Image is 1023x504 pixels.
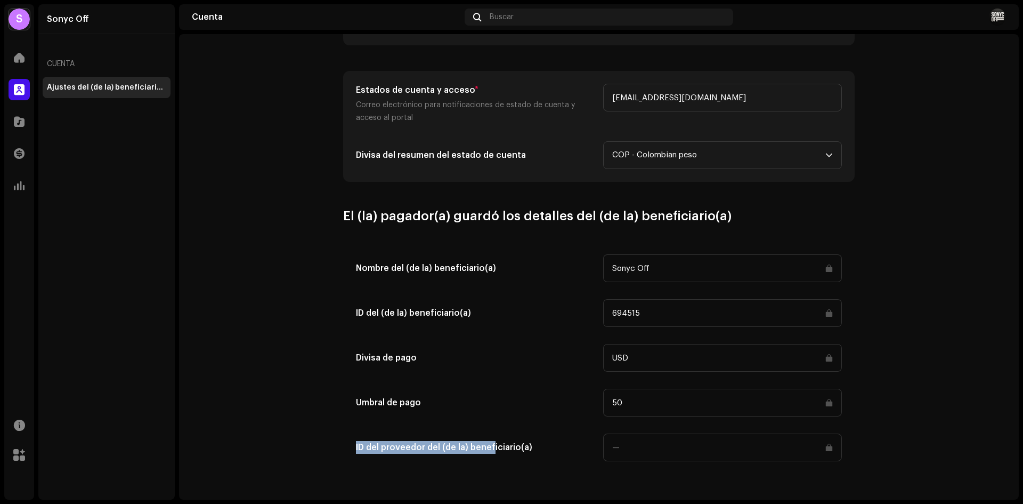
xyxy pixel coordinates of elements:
[343,207,855,225] h3: El (la) pagador(a) guardó los detalles del (de la) beneficiario(a)
[603,434,842,461] input: —
[192,13,460,21] div: Cuenta
[490,13,514,21] span: Buscar
[356,99,595,124] p: Correo electrónico para notificaciones de estado de cuenta y acceso al portal
[356,262,595,275] h5: Nombre del (de la) beneficiario(a)
[603,84,842,111] input: Ingrese correo electrónico
[43,77,170,98] re-m-nav-item: Ajustes del (de la) beneficiario(a)
[825,142,833,169] div: dropdown trigger
[356,351,595,364] h5: Divisa de pago
[356,441,595,454] h5: ID del proveedor del (de la) beneficiario(a)
[356,307,595,319] h5: ID del (de la) beneficiario(a)
[989,9,1006,26] img: ac2d6ba7-6e03-4d56-b356-7b6d8d7d168b
[612,142,825,169] span: COP - Colombian peso
[356,396,595,409] h5: Umbral de pago
[603,389,842,417] input: 0
[356,84,595,97] h5: Estados de cuenta y acceso
[9,9,30,30] div: S
[356,149,595,162] h5: Divisa del resumen del estado de cuenta
[603,299,842,327] input: —
[47,83,166,92] div: Ajustes del (de la) beneficiario(a)
[43,51,170,77] re-a-nav-header: Cuenta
